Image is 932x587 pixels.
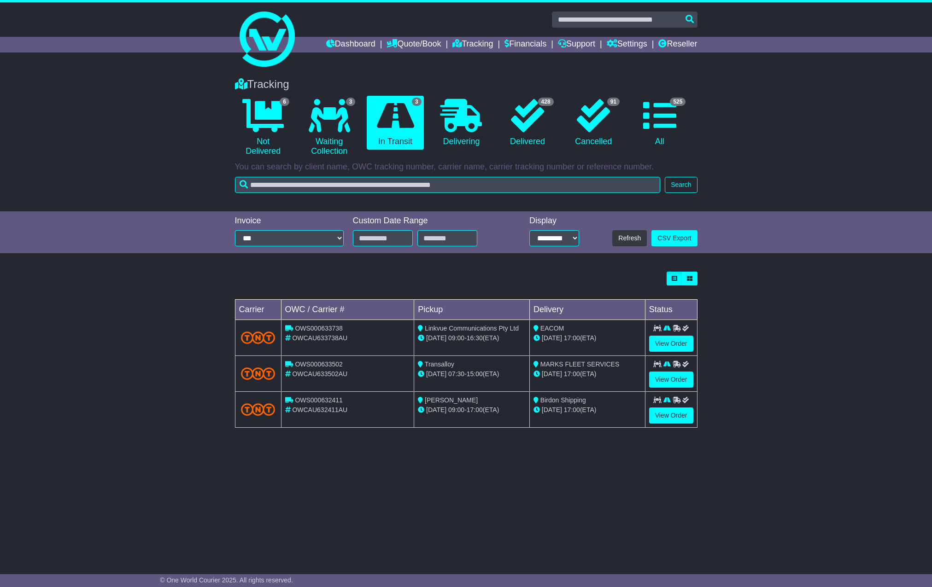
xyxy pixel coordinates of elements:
[499,96,556,150] a: 428 Delivered
[326,37,375,52] a: Dashboard
[160,576,293,584] span: © One World Courier 2025. All rights reserved.
[292,370,347,378] span: OWCAU633502AU
[467,334,483,342] span: 16:30
[412,98,422,106] span: 3
[241,403,275,416] img: TNT_Domestic.png
[425,325,519,332] span: Linkvue Communications Pty Ltd
[607,98,620,106] span: 91
[542,406,562,413] span: [DATE]
[665,177,697,193] button: Search
[540,325,564,332] span: EACOM
[367,96,423,150] a: 3 In Transit
[426,334,446,342] span: [DATE]
[540,360,619,368] span: MARKS FLEET SERVICES
[533,369,641,379] div: (ETA)
[292,334,347,342] span: OWCAU633738AU
[241,331,275,344] img: TNT_Domestic.png
[658,37,697,52] a: Reseller
[230,78,702,91] div: Tracking
[452,37,493,52] a: Tracking
[280,98,289,106] span: 6
[418,369,526,379] div: - (ETA)
[281,300,414,320] td: OWC / Carrier #
[433,96,490,150] a: Delivering
[414,300,530,320] td: Pickup
[529,216,579,226] div: Display
[540,396,586,404] span: Birdon Shipping
[301,96,358,160] a: 3 Waiting Collection
[542,334,562,342] span: [DATE]
[235,300,281,320] td: Carrier
[295,360,343,368] span: OWS000633502
[241,367,275,380] img: TNT_Domestic.png
[607,37,647,52] a: Settings
[448,406,464,413] span: 09:00
[292,406,347,413] span: OWCAU632411AU
[426,370,446,378] span: [DATE]
[426,406,446,413] span: [DATE]
[564,334,580,342] span: 17:00
[670,98,686,106] span: 525
[533,333,641,343] div: (ETA)
[529,300,645,320] td: Delivery
[353,216,501,226] div: Custom Date Range
[504,37,546,52] a: Financials
[651,230,697,246] a: CSV Export
[538,98,554,106] span: 428
[346,98,356,106] span: 3
[295,396,343,404] span: OWS000632411
[425,396,478,404] span: [PERSON_NAME]
[542,370,562,378] span: [DATE]
[533,405,641,415] div: (ETA)
[448,334,464,342] span: 09:00
[612,230,647,246] button: Refresh
[295,325,343,332] span: OWS000633738
[448,370,464,378] span: 07:30
[235,162,698,172] p: You can search by client name, OWC tracking number, carrier name, carrier tracking number or refe...
[467,370,483,378] span: 15:00
[649,372,693,388] a: View Order
[467,406,483,413] span: 17:00
[631,96,688,150] a: 525 All
[649,407,693,424] a: View Order
[565,96,622,150] a: 91 Cancelled
[649,336,693,352] a: View Order
[645,300,697,320] td: Status
[387,37,441,52] a: Quote/Book
[425,360,454,368] span: Transalloy
[418,405,526,415] div: - (ETA)
[235,216,344,226] div: Invoice
[558,37,595,52] a: Support
[564,370,580,378] span: 17:00
[564,406,580,413] span: 17:00
[235,96,292,160] a: 6 Not Delivered
[418,333,526,343] div: - (ETA)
